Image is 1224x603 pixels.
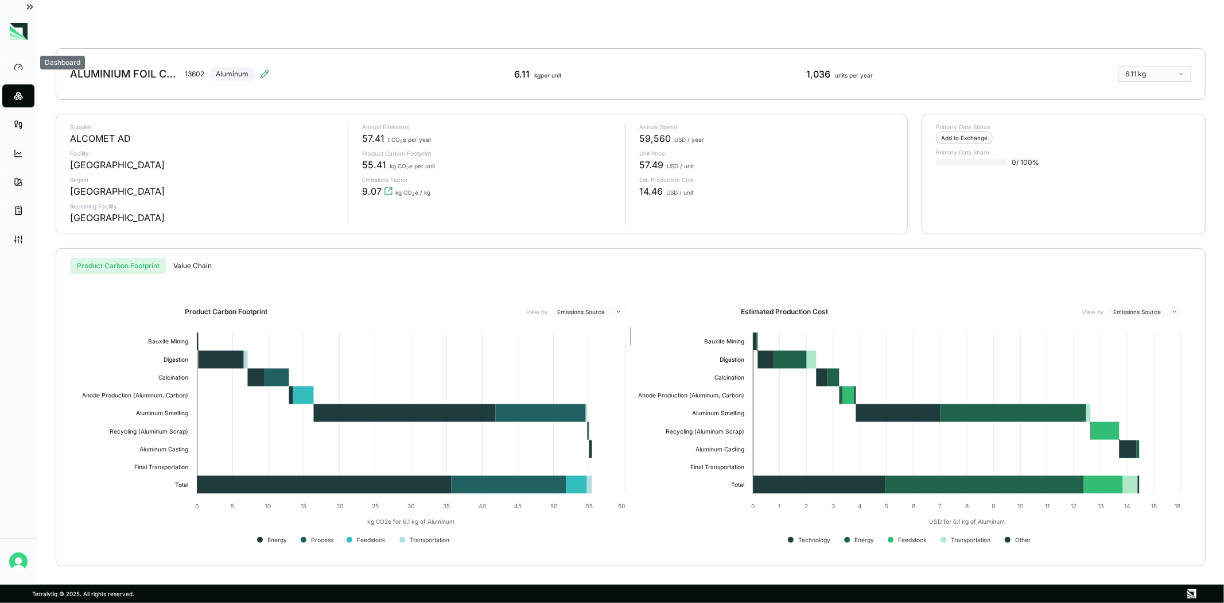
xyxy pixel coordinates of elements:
text: 9 [992,502,996,509]
text: 10 [265,502,271,509]
text: 14 [1124,502,1130,509]
p: Emissions Factor [362,176,616,183]
text: 55 [586,502,593,509]
div: [GEOGRAPHIC_DATA] [70,211,165,225]
text: Process [311,536,333,543]
text: Aluminum Smelting [136,409,188,417]
text: Technology [798,536,830,544]
div: 1,036 [806,67,873,81]
div: 13602 [185,69,204,79]
text: 3 [831,502,835,509]
label: View by [526,308,548,315]
p: Primary Data Status [936,123,1191,130]
div: ALUMINIUM FOIL COMMON 12 X 290 [70,67,180,81]
span: 59,560 [639,132,671,145]
text: Transportation [410,536,449,544]
text: 15 [1151,502,1157,509]
span: 55.41 [362,158,386,172]
text: 6 [912,502,915,509]
span: USD / year [674,136,704,143]
text: Energy [854,536,874,544]
text: 16 [1175,502,1181,509]
p: Receiving Facility [70,203,339,210]
p: Facility [70,150,339,157]
text: Feedstock [898,536,927,543]
sub: 2 [412,192,415,197]
span: t CO e per year [388,136,432,143]
text: 5 [231,502,234,509]
div: 6.11 [514,67,561,81]
span: kg CO e per unit [390,163,435,169]
text: Calcination [714,374,744,381]
h2: Estimated Production Cost [741,307,828,316]
text: 0 [751,502,755,509]
sub: 2 [406,165,409,171]
button: Open user button [5,548,32,575]
p: Annual Spend [639,123,893,130]
span: USD / unit [666,189,693,196]
p: Product Carbon Footprint [362,150,616,157]
text: 35 [443,502,450,509]
text: Feedstock [357,536,386,543]
p: Annual Emissions [362,123,616,130]
text: Final Transportation [134,463,188,471]
text: 2 [805,502,808,509]
span: kg CO e / kg [395,189,430,196]
text: 7 [938,502,942,509]
svg: View audit trail [384,187,393,196]
button: Product Carbon Footprint [70,258,166,274]
text: 0 [195,502,199,509]
button: Value Chain [166,258,219,274]
div: [GEOGRAPHIC_DATA] [70,158,165,172]
text: 5 [885,502,888,509]
text: 11 [1045,502,1050,509]
text: Transportation [951,536,990,544]
text: Recycling (Aluminum Scrap) [666,428,744,435]
p: Est. Production Cost [639,176,893,183]
div: [GEOGRAPHIC_DATA] [70,184,165,198]
text: 1 [779,502,781,509]
text: Anode Production (Aluminum, Carbon) [82,392,188,399]
p: Primary Data Share [936,149,1191,156]
div: s [70,258,1191,274]
text: 12 [1071,502,1077,509]
button: Emissions Source [553,306,626,318]
span: 57.41 [362,132,384,145]
sub: 2 [400,139,403,144]
text: Anode Production (Aluminum, Carbon) [638,392,744,399]
text: Aluminum Casting [695,446,744,453]
text: Bauxite Mining [704,338,744,345]
span: 0 / 100 % [1012,158,1039,167]
text: 45 [514,502,522,509]
text: 15 [301,502,307,509]
text: Energy [267,536,287,544]
text: Bauxite Mining [148,338,188,345]
text: Aluminum Smelting [692,409,744,417]
img: Logo [10,23,28,40]
text: Total [175,481,188,488]
text: 8 [965,502,969,509]
text: Total [731,481,744,488]
text: USD for 6.1 kg of Aluminum [929,518,1005,525]
span: units per year [835,72,873,79]
text: Aluminum Casting [139,446,188,453]
text: Recycling (Aluminum Scrap) [110,428,188,435]
text: 60 [619,502,625,509]
text: 13 [1098,502,1103,509]
p: Supplier [70,123,339,130]
text: Digestion [720,356,744,364]
text: 40 [479,502,486,509]
span: 57.49 [639,158,663,172]
text: Other [1015,536,1031,543]
span: USD / unit [667,163,694,169]
text: 50 [550,502,557,509]
button: 6.11 kg [1118,67,1191,82]
img: Mridul Gupta [9,552,28,571]
div: Add to Exchange [936,132,993,144]
text: 30 [407,502,414,509]
text: Final Transportation [690,463,744,471]
text: 25 [372,502,379,509]
text: 4 [858,502,862,509]
text: kg CO2e for 6.1 kg of Aluminum [367,518,454,525]
text: Calcination [158,374,188,381]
